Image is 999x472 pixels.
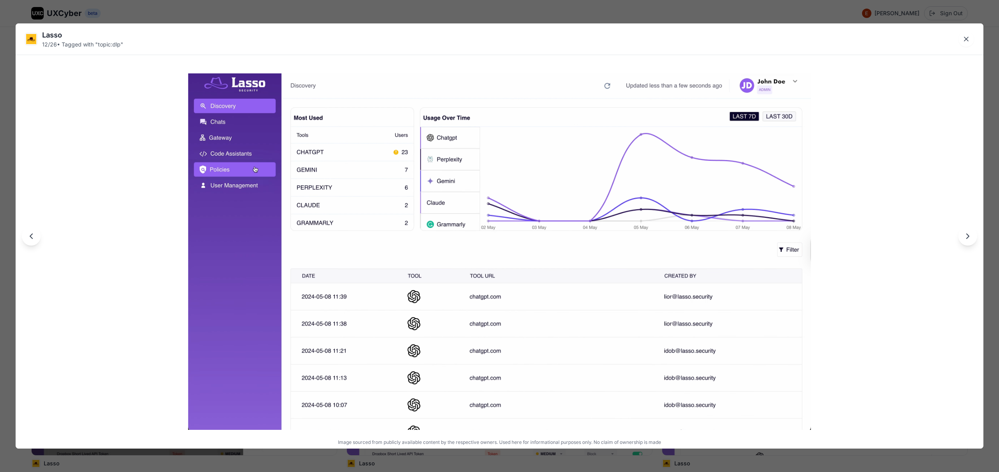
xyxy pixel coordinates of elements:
p: Image sourced from publicly available content by the respective owners. Used here for information... [19,439,980,445]
button: Next image [958,227,977,246]
img: Lasso image 12 [188,73,811,429]
img: Lasso logo [25,33,37,45]
button: Previous image [22,227,41,246]
button: Close lightbox [958,31,974,47]
div: Lasso [42,30,123,41]
div: 12 / 26 • Tagged with " topic:dlp " [42,41,123,48]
